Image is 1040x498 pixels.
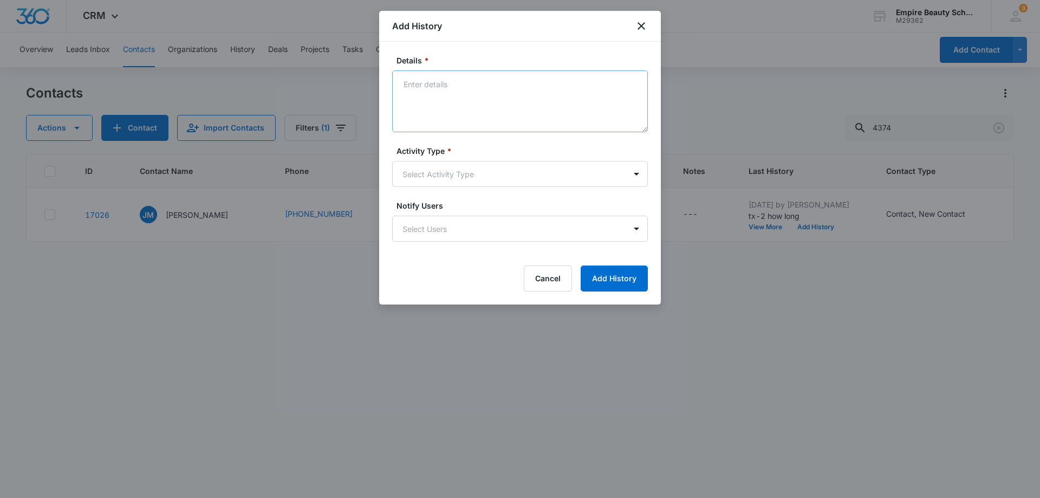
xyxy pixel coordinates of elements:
label: Details [396,55,652,66]
button: Add History [581,266,648,292]
label: Activity Type [396,145,652,157]
button: Cancel [524,266,572,292]
h1: Add History [392,20,442,33]
button: close [635,20,648,33]
label: Notify Users [396,200,652,211]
